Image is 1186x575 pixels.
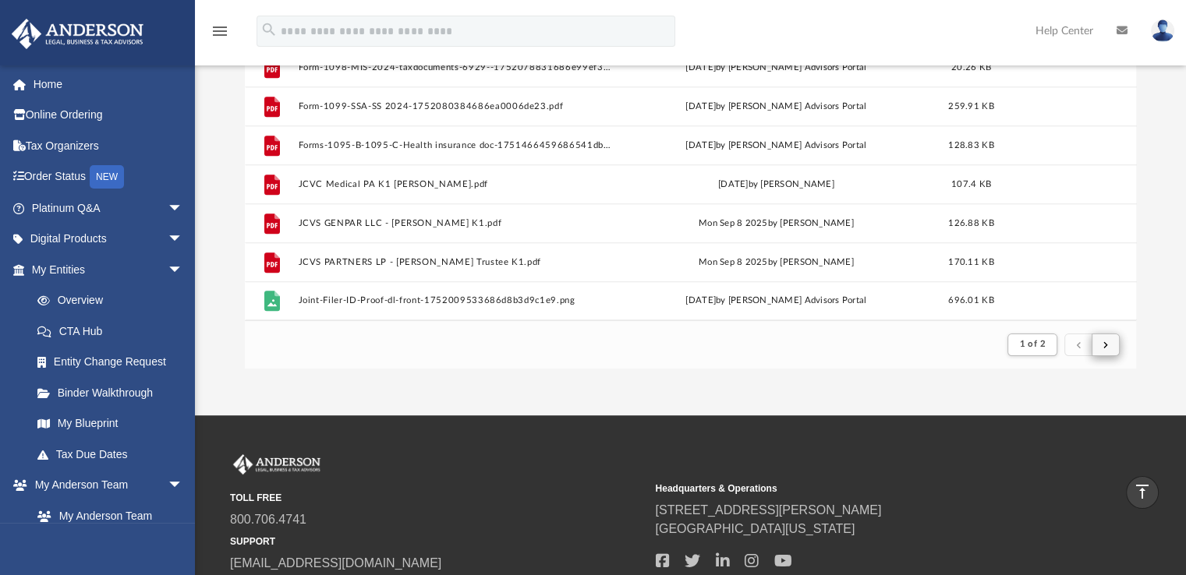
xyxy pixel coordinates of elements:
span: 128.83 KB [948,141,993,150]
i: search [260,21,278,38]
a: My Anderson Teamarrow_drop_down [11,470,199,501]
small: Headquarters & Operations [655,482,1069,496]
a: Overview [22,285,207,316]
button: JCVS GENPAR LLC - [PERSON_NAME] K1.pdf [298,218,612,228]
a: My Anderson Team [22,500,191,531]
span: arrow_drop_down [168,254,199,286]
button: JCVS PARTNERS LP - [PERSON_NAME] Trustee K1.pdf [298,257,612,267]
img: Anderson Advisors Platinum Portal [230,454,324,474]
small: TOLL FREE [230,491,644,505]
a: Binder Walkthrough [22,377,207,408]
span: 126.88 KB [948,219,993,228]
div: Mon Sep 8 2025 by [PERSON_NAME] [619,217,933,231]
a: vertical_align_top [1126,476,1159,509]
button: JCVC Medical PA K1 [PERSON_NAME].pdf [298,179,612,189]
img: User Pic [1151,19,1174,42]
div: NEW [90,165,124,189]
span: arrow_drop_down [168,470,199,502]
button: Form-1099-SSA-SS 2024-1752080384686ea0006de23.pdf [298,101,612,111]
span: 1 of 2 [1019,340,1045,348]
a: [EMAIL_ADDRESS][DOMAIN_NAME] [230,556,441,570]
a: My Blueprint [22,408,199,439]
a: Tax Due Dates [22,439,207,470]
small: SUPPORT [230,534,644,549]
span: 696.01 KB [948,297,993,305]
div: [DATE] by [PERSON_NAME] Advisors Portal [619,61,933,75]
div: [DATE] by [PERSON_NAME] Advisors Portal [619,139,933,153]
span: 20.26 KB [951,63,990,72]
a: Platinum Q&Aarrow_drop_down [11,192,207,224]
a: CTA Hub [22,316,207,347]
div: [DATE] by [PERSON_NAME] Advisors Portal [619,100,933,114]
a: Online Ordering [11,100,207,131]
i: menu [211,22,229,41]
img: Anderson Advisors Platinum Portal [7,19,148,49]
a: Order StatusNEW [11,161,207,193]
a: Tax Organizers [11,130,207,161]
a: menu [211,30,229,41]
button: Form-1098-MIS-2024-taxdocuments-6929--1752078831686e99ef34c12.pdf [298,62,612,72]
span: 170.11 KB [948,258,993,266]
a: Digital Productsarrow_drop_down [11,224,207,255]
a: Home [11,69,207,100]
a: 800.706.4741 [230,513,306,526]
span: arrow_drop_down [168,224,199,256]
button: Forms-1095-B-1095-C-Health insurance doc-1751466459686541db774c5.pdf [298,140,612,150]
span: 259.91 KB [948,102,993,111]
button: 1 of 2 [1007,333,1057,355]
div: [DATE] by [PERSON_NAME] [619,178,933,192]
a: My Entitiesarrow_drop_down [11,254,207,285]
span: arrow_drop_down [168,192,199,224]
button: Joint-Filer-ID-Proof-dl-front-1752009533686d8b3d9c1e9.png [298,296,612,306]
div: [DATE] by [PERSON_NAME] Advisors Portal [619,295,933,309]
span: 107.4 KB [951,180,990,189]
a: [GEOGRAPHIC_DATA][US_STATE] [655,522,855,535]
i: vertical_align_top [1133,482,1152,501]
a: [STREET_ADDRESS][PERSON_NAME] [655,503,881,517]
div: grid [245,45,1137,320]
a: Entity Change Request [22,347,207,378]
div: Mon Sep 8 2025 by [PERSON_NAME] [619,256,933,270]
